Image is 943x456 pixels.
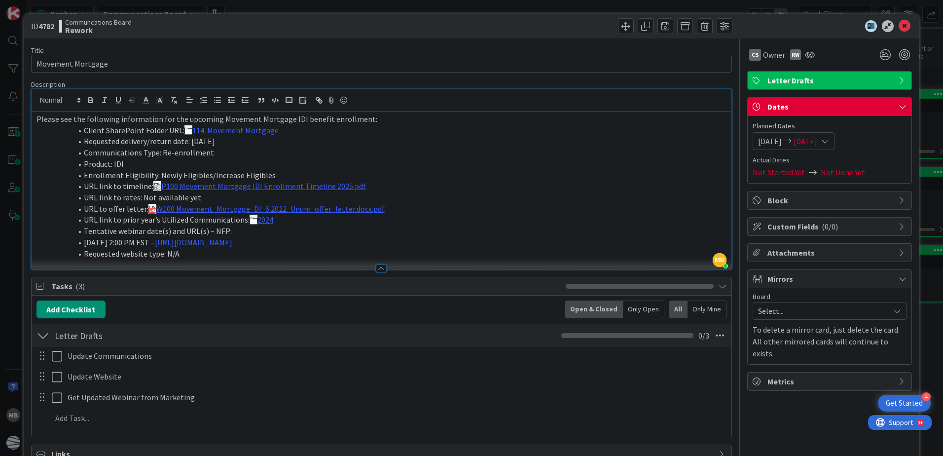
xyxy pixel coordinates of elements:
span: [DATE] [794,135,817,147]
li: URL link to rates: Not available yet [48,192,726,203]
img: ​Folder icon [250,217,257,225]
span: MB [713,253,726,267]
span: Support [21,1,45,13]
span: [DATE] [758,135,782,147]
a: [URL][DOMAIN_NAME] [155,237,232,247]
span: Board [753,293,770,300]
li: Requested website type: N/A [48,248,726,260]
a: P100 Movement Mortgage IDI Enrollment Timeline 2025.pdf [161,181,366,191]
li: [DATE] 2:00 PM EST – [48,237,726,248]
li: Requested delivery/return date: [DATE] [48,136,726,147]
div: Open Get Started checklist, remaining modules: 4 [878,395,931,412]
b: Rework [65,26,132,34]
li: Enrollment Eligibility: Newly Eligibles/Increase Eligibles [48,170,726,181]
span: Letter Drafts [767,75,894,86]
span: Attachments [767,247,894,259]
div: 4 [922,392,931,401]
b: 4782 [38,21,54,31]
li: Product: IDI [48,158,726,170]
div: Open & Closed [565,301,623,318]
img: ​Folder icon [184,127,192,135]
span: Metrics [767,376,894,387]
div: 9+ [50,4,55,12]
a: 114-Movement Mortgage [192,125,279,135]
li: URL to offer letter: [48,203,726,215]
a: W100 Movement_Mortgage_DI_6.2022_Unum_offer_letter.docx.pdf [156,204,385,214]
div: CS [749,49,761,61]
label: Title [31,46,44,55]
div: Only Mine [688,301,726,318]
li: URL link to prior year’s Utilized Communications: [48,214,726,226]
li: Tentative webinar date(s) and URL(s) – NFP: [48,226,726,237]
li: URL link to timeline: [48,181,726,192]
span: Select... [758,304,884,318]
p: Please see the following information for the upcoming Movement Mortgage IDI benefit enrollment: [36,114,726,125]
input: type card name here... [31,55,732,73]
span: Planned Dates [753,121,907,131]
div: Only Open [623,301,664,318]
span: Not Started Yet [753,166,805,178]
span: ( 0/0 ) [822,222,838,231]
li: Client SharePoint Folder URL: [48,125,726,136]
p: Update Website [68,371,725,382]
li: Communications Type: Re-enrollment [48,147,726,158]
span: Not Done Yet [821,166,865,178]
span: Owner [763,49,785,61]
span: Description [31,80,65,89]
span: Communcations Board [65,18,132,26]
img: ​pdf icon [148,206,156,214]
p: Get Updated Webinar from Marketing [68,392,725,403]
span: Tasks [51,280,561,292]
span: Custom Fields [767,221,894,232]
input: Add Checklist... [51,327,273,344]
span: ID [31,20,54,32]
p: Update Communications [68,350,725,362]
div: Get Started [886,398,923,408]
img: ​pdf icon [153,183,161,191]
p: To delete a mirror card, just delete the card. All other mirrored cards will continue to exists. [753,324,907,359]
div: RW [790,49,801,60]
div: All [669,301,688,318]
span: ( 3 ) [75,281,85,291]
span: Dates [767,101,894,113]
span: 0 / 3 [698,330,709,342]
span: Block [767,194,894,206]
button: Add Checklist [36,301,106,318]
a: 2024 [257,215,273,225]
span: Actual Dates [753,155,907,165]
span: Mirrors [767,273,894,285]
